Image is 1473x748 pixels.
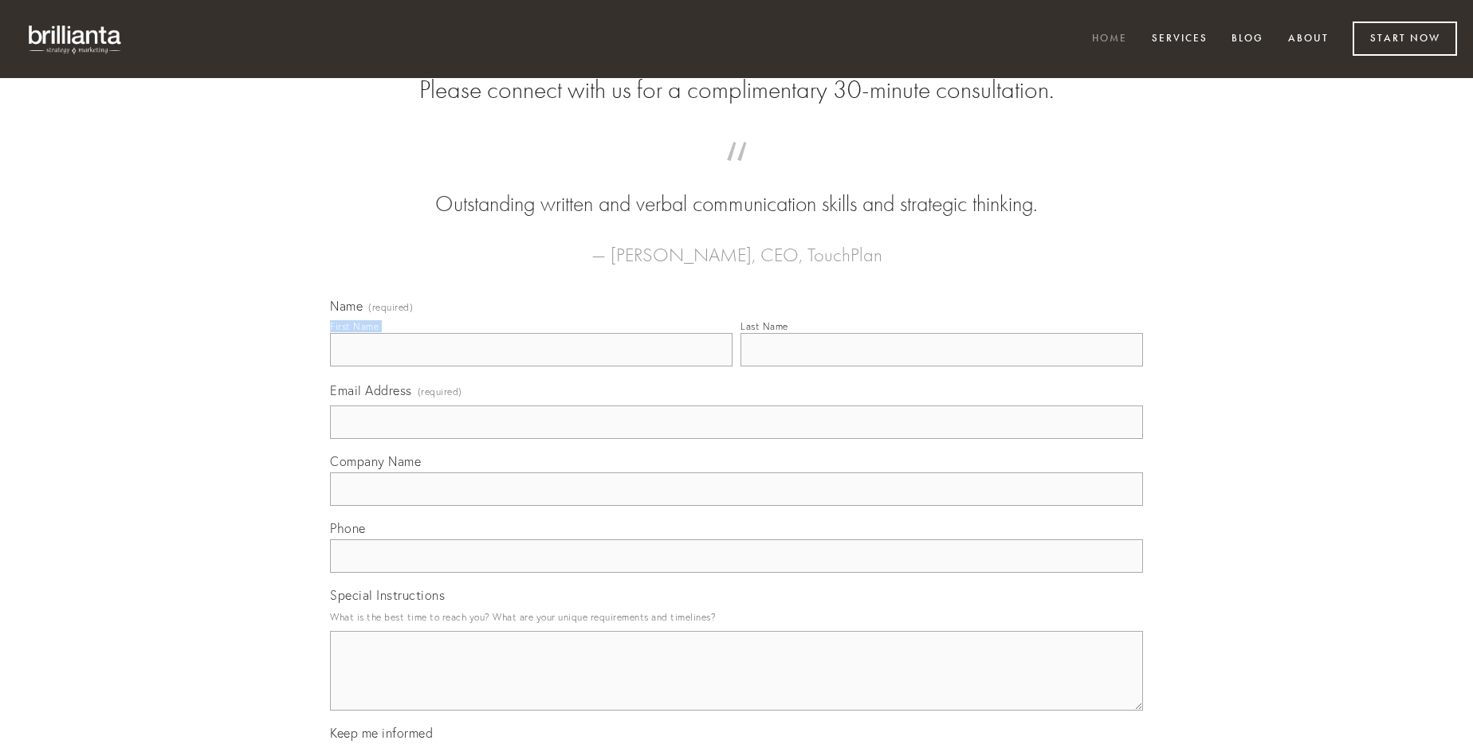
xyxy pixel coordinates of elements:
[1221,26,1274,53] a: Blog
[1353,22,1457,56] a: Start Now
[1082,26,1137,53] a: Home
[330,320,379,332] div: First Name
[330,453,421,469] span: Company Name
[330,75,1143,105] h2: Please connect with us for a complimentary 30-minute consultation.
[418,381,462,402] span: (required)
[355,158,1118,220] blockquote: Outstanding written and verbal communication skills and strategic thinking.
[368,303,413,312] span: (required)
[16,16,136,62] img: brillianta - research, strategy, marketing
[740,320,788,332] div: Last Name
[355,220,1118,271] figcaption: — [PERSON_NAME], CEO, TouchPlan
[330,587,445,603] span: Special Instructions
[330,725,433,741] span: Keep me informed
[330,298,363,314] span: Name
[1141,26,1218,53] a: Services
[330,606,1143,628] p: What is the best time to reach you? What are your unique requirements and timelines?
[330,520,366,536] span: Phone
[330,382,412,398] span: Email Address
[355,158,1118,189] span: “
[1278,26,1339,53] a: About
